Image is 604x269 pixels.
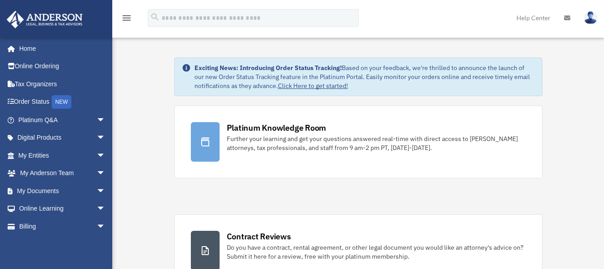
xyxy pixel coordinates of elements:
[6,146,119,164] a: My Entitiesarrow_drop_down
[97,111,115,129] span: arrow_drop_down
[227,122,326,133] div: Platinum Knowledge Room
[278,82,348,90] a: Click Here to get started!
[97,182,115,200] span: arrow_drop_down
[6,93,119,111] a: Order StatusNEW
[6,164,119,182] a: My Anderson Teamarrow_drop_down
[6,182,119,200] a: My Documentsarrow_drop_down
[97,217,115,236] span: arrow_drop_down
[174,106,542,178] a: Platinum Knowledge Room Further your learning and get your questions answered real-time with dire...
[121,13,132,23] i: menu
[227,231,291,242] div: Contract Reviews
[194,63,535,90] div: Based on your feedback, we're thrilled to announce the launch of our new Order Status Tracking fe...
[6,57,119,75] a: Online Ordering
[121,16,132,23] a: menu
[97,164,115,183] span: arrow_drop_down
[6,111,119,129] a: Platinum Q&Aarrow_drop_down
[194,64,342,72] strong: Exciting News: Introducing Order Status Tracking!
[6,129,119,147] a: Digital Productsarrow_drop_down
[584,11,597,24] img: User Pic
[97,146,115,165] span: arrow_drop_down
[52,95,71,109] div: NEW
[150,12,160,22] i: search
[4,11,85,28] img: Anderson Advisors Platinum Portal
[97,129,115,147] span: arrow_drop_down
[6,235,119,253] a: Events Calendar
[6,40,115,57] a: Home
[6,217,119,235] a: Billingarrow_drop_down
[227,243,526,261] div: Do you have a contract, rental agreement, or other legal document you would like an attorney's ad...
[6,200,119,218] a: Online Learningarrow_drop_down
[97,200,115,218] span: arrow_drop_down
[6,75,119,93] a: Tax Organizers
[227,134,526,152] div: Further your learning and get your questions answered real-time with direct access to [PERSON_NAM...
